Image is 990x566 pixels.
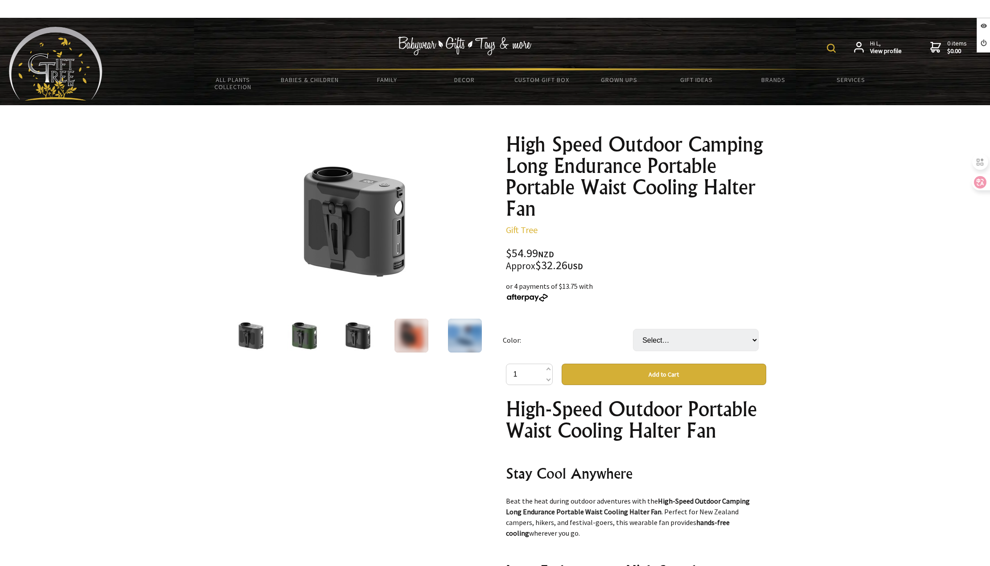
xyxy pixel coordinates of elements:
a: Brands [735,70,812,89]
img: High Speed Outdoor Camping Long Endurance Portable Portable Waist Cooling Halter Fan [448,319,482,353]
h1: High-Speed Outdoor Portable Waist Cooling Halter Fan [506,398,766,441]
td: Color: [503,316,633,364]
img: High Speed Outdoor Camping Long Endurance Portable Portable Waist Cooling Halter Fan [234,319,268,353]
img: High Speed Outdoor Camping Long Endurance Portable Portable Waist Cooling Halter Fan [394,319,428,353]
a: 0 items$0.00 [930,40,967,55]
a: Custom Gift Box [503,70,580,89]
small: Approx [506,260,535,272]
strong: High-Speed Outdoor Camping Long Endurance Portable Waist Cooling Halter Fan [506,496,750,516]
a: Gift Ideas [657,70,735,89]
img: product search [827,44,836,53]
a: Hi L,View profile [854,40,902,55]
img: High Speed Outdoor Camping Long Endurance Portable Portable Waist Cooling Halter Fan [341,319,375,353]
a: All Plants Collection [194,70,271,96]
span: USD [567,261,583,271]
strong: View profile [870,47,902,55]
a: Babies & Children [271,70,349,89]
button: Add to Cart [562,364,766,385]
img: Babywear - Gifts - Toys & more [398,37,532,55]
span: Hi L, [870,40,902,55]
img: High Speed Outdoor Camping Long Endurance Portable Portable Waist Cooling Halter Fan [288,319,321,353]
strong: $0.00 [947,47,967,55]
span: 0 items [947,39,967,55]
a: Gift Tree [506,224,538,235]
a: Decor [426,70,503,89]
a: Grown Ups [580,70,657,89]
a: Services [812,70,889,89]
div: $54.99 $32.26 [506,248,766,272]
span: NZD [538,249,554,259]
h1: High Speed Outdoor Camping Long Endurance Portable Portable Waist Cooling Halter Fan [506,134,766,219]
div: or 4 payments of $13.75 with [506,281,766,302]
h2: Stay Cool Anywhere [506,463,766,484]
img: High Speed Outdoor Camping Long Endurance Portable Portable Waist Cooling Halter Fan [285,151,424,290]
a: Family [349,70,426,89]
strong: hands-free cooling [506,518,730,537]
img: Afterpay [506,294,549,302]
img: Babyware - Gifts - Toys and more... [9,27,103,101]
p: Beat the heat during outdoor adventures with the . Perfect for New Zealand campers, hikers, and f... [506,496,766,538]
